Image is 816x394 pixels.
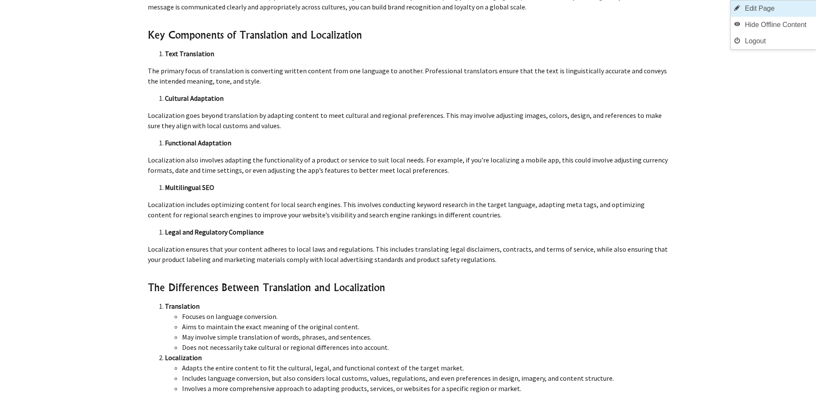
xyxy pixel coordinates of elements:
strong: Text Translation [165,49,214,58]
p: Localization goes beyond translation by adapting content to meet cultural and regional preference... [148,110,669,131]
strong: Translation [165,302,200,310]
p: Localization ensures that your content adheres to local laws and regulations. This includes trans... [148,244,669,265]
strong: Cultural Adaptation [165,94,224,102]
a: Edit Page [731,0,816,17]
li: Focuses on language conversion. [182,311,669,322]
p: Localization also involves adapting the functionality of a product or service to suit local needs... [148,155,669,175]
a: Hide Offline Content [731,17,816,33]
a: Logout [731,33,816,49]
li: May involve simple translation of words, phrases, and sentences. [182,332,669,342]
h3: Key Components of Translation and Localization [148,28,669,42]
li: Includes language conversion, but also considers local customs, values, regulations, and even pre... [182,373,669,383]
strong: Functional Adaptation [165,138,231,147]
strong: Legal and Regulatory Compliance [165,228,264,236]
p: Localization includes optimizing content for local search engines. This involves conducting keywo... [148,199,669,220]
li: Aims to maintain the exact meaning of the original content. [182,322,669,332]
h3: The Differences Between Translation and Localization [148,280,669,294]
p: The primary focus of translation is converting written content from one language to another. Prof... [148,66,669,86]
strong: Localization [165,353,202,362]
li: Adapts the entire content to fit the cultural, legal, and functional context of the target market. [182,363,669,373]
li: Does not necessarily take cultural or regional differences into account. [182,342,669,352]
li: Involves a more comprehensive approach to adapting products, services, or websites for a specific... [182,383,669,394]
strong: Multilingual SEO [165,183,214,192]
